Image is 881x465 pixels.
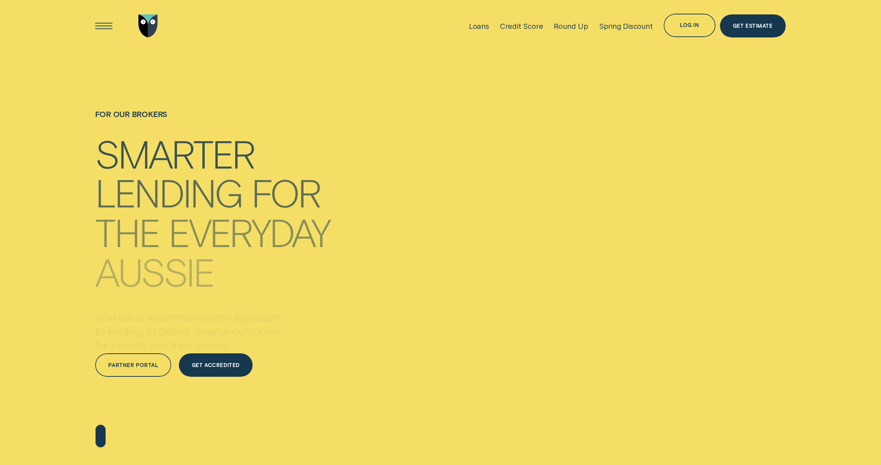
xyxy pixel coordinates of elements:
[138,14,158,38] img: Wisr
[599,22,653,31] div: Spring Discount
[95,213,159,249] div: the
[720,14,786,38] a: Get Estimate
[95,109,330,133] h1: For Our Brokers
[500,22,543,31] div: Credit Score
[251,174,320,210] div: for
[95,174,242,210] div: lending
[168,213,330,249] div: everyday
[664,14,716,37] button: Log in
[179,353,253,377] a: Get Accredited
[95,353,171,377] a: Partner Portal
[95,135,254,171] div: Smarter
[469,22,489,31] div: Loans
[95,253,214,289] div: Aussie
[92,14,116,38] button: Open Menu
[95,132,330,277] h4: Smarter lending for the everyday Aussie
[554,22,588,31] div: Round Up
[95,310,320,352] p: Wisr takes a common-sense approach to lending to deliver smarter outcomes for brokers and their c...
